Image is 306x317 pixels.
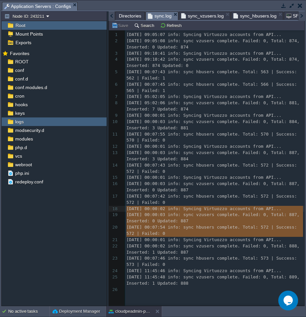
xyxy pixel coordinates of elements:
[109,193,119,200] div: 17
[181,12,224,20] span: sync_vzusers.log
[14,22,26,28] span: Root
[126,51,282,56] span: [DATE] 09:10:41 info: Syncing Virtuozzo accounts from API...
[160,22,184,28] button: Refresh
[126,225,299,236] span: [DATE] 00:07:54 info: sync hbusers complete. Total: 572 | Success: 572 | Failed: 0
[14,127,45,133] a: modsecurity.d
[109,150,119,156] div: 13
[126,94,282,99] span: [DATE] 05:02:05 info: Syncing Virtuozzo accounts from API...
[109,32,119,38] div: 1
[109,50,119,57] div: 3
[109,69,119,75] div: 5
[126,100,302,111] span: [DATE] 05:02:06 info: sync vzusers complete. Failed: 0, Total: 881, Inserted: 7 Updated: 874
[119,12,141,20] span: Directories
[126,57,302,68] span: [DATE] 09:10:42 info: sync vzusers complete. Failed: 0, Total: 874, Inserted: 874 Updated: 0
[52,308,100,315] button: Deployment Manager
[233,12,277,20] span: sync_hbusers.log
[134,22,156,28] button: Search
[109,206,119,212] div: 18
[109,174,119,181] div: 15
[109,274,119,280] div: 25
[14,153,23,159] a: vcs
[112,22,130,28] button: Save
[126,150,302,161] span: [DATE] 00:00:03 info: sync vzusers complete. Failed: 0, Total: 887, Inserted: 3 Updated: 884
[14,31,44,37] a: Mount Points
[8,306,50,317] div: No active tasks
[126,119,302,130] span: [DATE] 00:00:03 info: sync vzusers complete. Failed: 0, Total: 884, Inserted: 3 Updated: 881
[146,12,178,20] li: /var/www/webroot/ROOT/logs/sync.log
[231,12,283,20] li: /var/www/webroot/ROOT/logs/sync_hbusers.log
[109,268,119,274] div: 24
[14,136,34,142] a: modules
[126,69,299,80] span: [DATE] 00:07:43 info: sync hbusers complete. Total: 563 | Success: 562 | Failed: 1
[126,206,282,211] span: [DATE] 00:00:02 info: Syncing Virtuozzo accounts from API...
[126,32,282,37] span: [DATE] 09:05:07 info: Syncing Virtuozzo accounts from API...
[4,13,46,19] button: Node ID: 243211
[14,119,25,125] a: logs
[14,59,30,65] a: ROOT
[109,38,119,44] div: 2
[109,224,119,231] div: 20
[109,56,119,63] div: 4
[109,131,119,138] div: 11
[14,110,26,116] a: keys
[126,144,282,149] span: [DATE] 00:00:01 info: Syncing Virtuozzo accounts from API...
[109,143,119,150] div: 12
[14,40,32,46] a: Exports
[109,287,119,293] div: 26
[14,162,33,168] a: webroot
[14,67,25,73] a: conf
[109,237,119,243] div: 21
[126,82,299,93] span: [DATE] 00:07:45 info: sync hbusers complete. Total: 566 | Success: 565 | Failed: 1
[109,119,119,125] div: 10
[109,162,119,169] div: 14
[126,237,282,242] span: [DATE] 00:00:01 info: Syncing Virtuozzo accounts from API...
[126,212,302,223] span: [DATE] 00:00:03 info: sync vzusers complete. Failed: 0, Total: 887, Inserted: 0 Updated: 887
[14,170,30,176] a: php.ini
[126,38,302,49] span: [DATE] 09:05:08 info: sync vzusers complete. Failed: 0, Total: 874, Inserted: 0 Updated: 874
[109,308,150,315] button: cloudpeadmin-production
[126,194,299,205] span: [DATE] 00:07:42 info: sync hbusers complete. Total: 572 | Success: 572 | Failed: 0
[109,94,119,100] div: 7
[179,12,230,20] li: /var/www/webroot/ROOT/logs/sync_vzusers.log
[278,291,299,310] iframe: chat widget
[126,256,299,267] span: [DATE] 00:07:46 info: sync hbusers complete. Total: 573 | Success: 573 | Failed: 0
[126,113,282,118] span: [DATE] 00:00:01 info: Syncing Virtuozzo accounts from API...
[14,84,48,90] a: conf.modules.d
[14,179,44,185] a: redeploy.conf
[109,81,119,88] div: 6
[126,181,302,192] span: [DATE] 00:00:03 info: sync vzusers complete. Failed: 0, Total: 887, Inserted: 0 Updated: 887
[4,2,71,11] span: Application Servers : Configs
[9,51,30,56] a: Favorites
[14,144,28,150] a: php.d
[126,274,302,286] span: [DATE] 11:45:48 info: sync vzusers complete. Failed: 0, Total: 889, Inserted: 1 Updated: 888
[126,175,282,180] span: [DATE] 00:00:01 info: Syncing Virtuozzo accounts from API...
[109,212,119,218] div: 19
[109,255,119,262] div: 23
[126,132,299,143] span: [DATE] 00:07:55 info: sync hbusers complete. Total: 570 | Success: 570 | Failed: 0
[14,93,25,99] a: cron
[109,100,119,106] div: 8
[148,12,172,20] span: sync.log
[14,102,29,108] a: hooks
[126,243,302,255] span: [DATE] 00:00:02 info: sync vzusers complete. Failed: 0, Total: 888, Inserted: 1 Updated: 887
[14,76,29,82] a: conf.d
[109,181,119,187] div: 16
[109,112,119,119] div: 9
